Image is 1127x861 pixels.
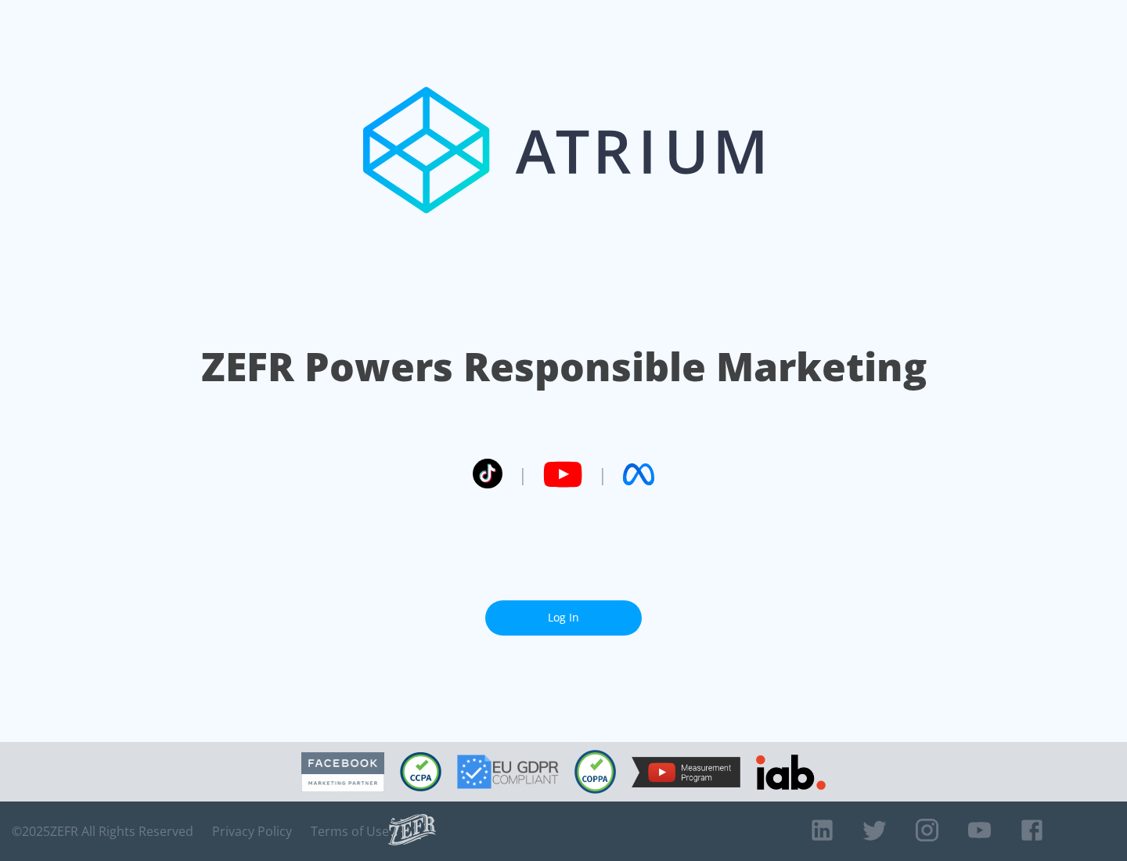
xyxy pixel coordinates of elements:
a: Terms of Use [311,823,389,839]
a: Log In [485,600,642,636]
span: | [598,463,607,486]
img: COPPA Compliant [574,750,616,794]
img: CCPA Compliant [400,752,441,791]
img: IAB [756,755,826,790]
img: Facebook Marketing Partner [301,752,384,792]
h1: ZEFR Powers Responsible Marketing [201,340,927,394]
img: YouTube Measurement Program [632,757,740,787]
span: © 2025 ZEFR All Rights Reserved [12,823,193,839]
a: Privacy Policy [212,823,292,839]
img: GDPR Compliant [457,755,559,789]
span: | [518,463,527,486]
